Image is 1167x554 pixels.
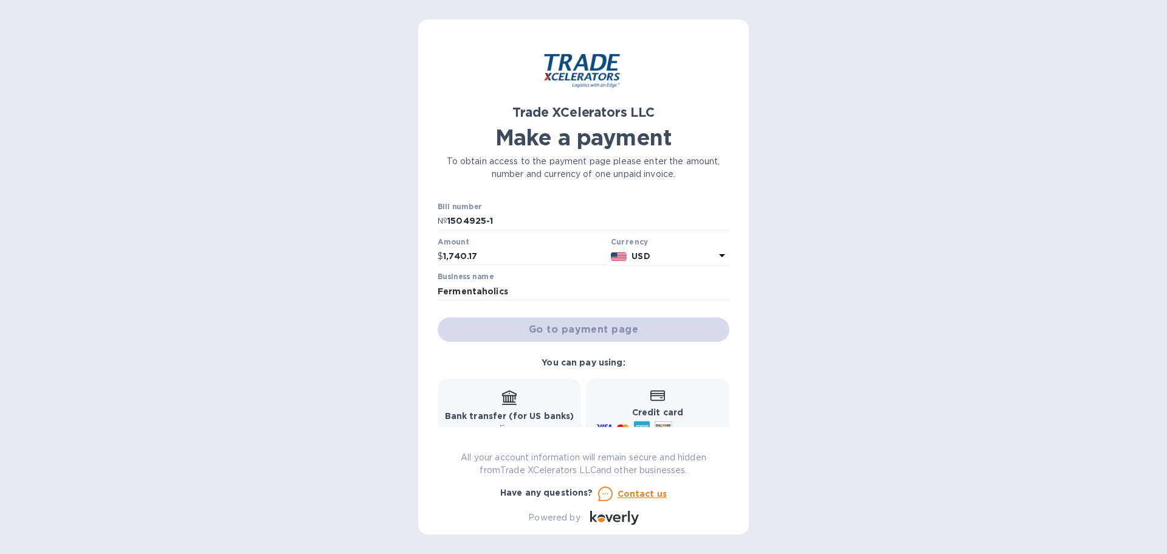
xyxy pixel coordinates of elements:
[438,451,729,477] p: All your account information will remain secure and hidden from Trade XCelerators LLC and other b...
[632,251,650,261] b: USD
[438,155,729,181] p: To obtain access to the payment page please enter the amount, number and currency of one unpaid i...
[438,250,443,263] p: $
[611,237,649,246] b: Currency
[447,212,729,230] input: Enter bill number
[677,424,721,434] span: and more...
[438,238,469,246] label: Amount
[438,215,447,227] p: №
[611,252,627,261] img: USD
[445,423,574,435] p: Free
[438,125,729,150] h1: Make a payment
[445,411,574,421] b: Bank transfer (for US banks)
[618,489,667,499] u: Contact us
[542,358,625,367] b: You can pay using:
[443,248,606,266] input: 0.00
[438,274,494,281] label: Business name
[438,282,729,300] input: Enter business name
[512,105,654,120] b: Trade XCelerators LLC
[500,488,593,497] b: Have any questions?
[438,204,481,211] label: Bill number
[528,511,580,524] p: Powered by
[632,407,683,417] b: Credit card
